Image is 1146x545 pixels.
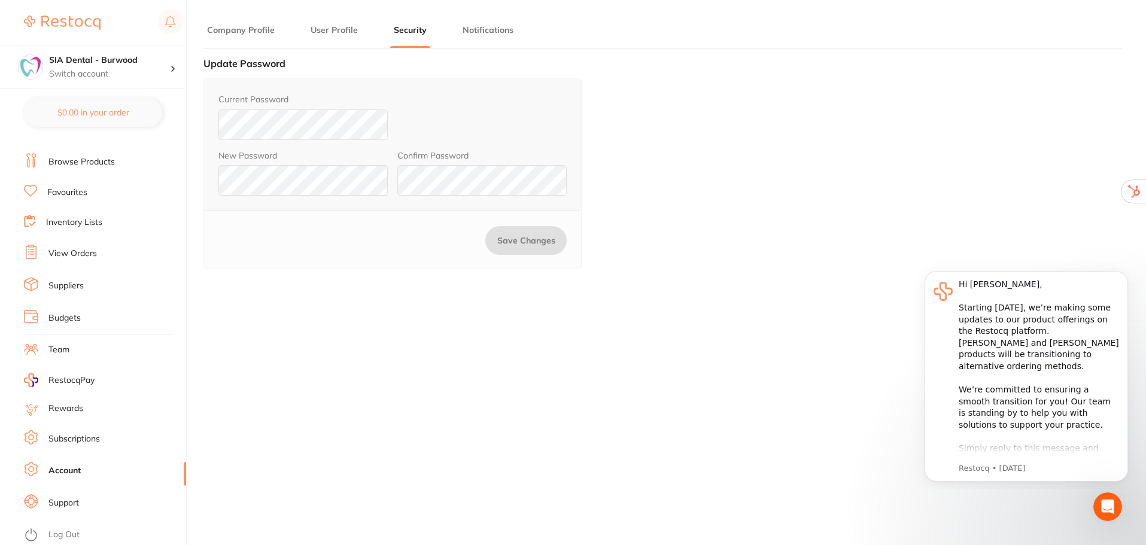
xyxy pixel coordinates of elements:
a: Account [48,465,81,477]
label: New Password [218,151,277,160]
p: Switch account [49,68,170,80]
button: $0.00 in your order [24,98,162,127]
label: Update Password [203,57,285,69]
p: Message from Restocq, sent 6d ago [52,203,212,214]
a: Team [48,344,69,356]
div: Hi [PERSON_NAME], ​ Starting [DATE], we’re making some updates to our product offerings on the Re... [52,19,212,300]
button: Company Profile [203,25,278,36]
iframe: Intercom live chat [1093,492,1122,521]
button: Save Changes [485,226,567,255]
img: Restocq Logo [24,16,101,30]
a: Subscriptions [48,433,100,445]
a: Log Out [48,529,80,541]
iframe: Intercom notifications message [907,260,1146,489]
h4: SIA Dental - Burwood [49,54,170,66]
a: View Orders [48,248,97,260]
label: Current Password [218,95,288,104]
a: Rewards [48,403,83,415]
button: Log Out [24,526,183,545]
span: RestocqPay [48,375,95,386]
a: Restocq Logo [24,9,101,36]
span: Save Changes [497,235,555,246]
a: Support [48,497,79,509]
a: Budgets [48,312,81,324]
button: User Profile [307,25,361,36]
a: Favourites [47,187,87,199]
button: Notifications [459,25,517,36]
button: Security [390,25,430,36]
a: Browse Products [48,156,115,168]
label: Confirm Password [397,151,469,160]
img: SIA Dental - Burwood [19,55,42,79]
img: RestocqPay [24,373,38,387]
a: Inventory Lists [46,217,102,229]
a: Suppliers [48,280,84,292]
a: RestocqPay [24,373,95,387]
